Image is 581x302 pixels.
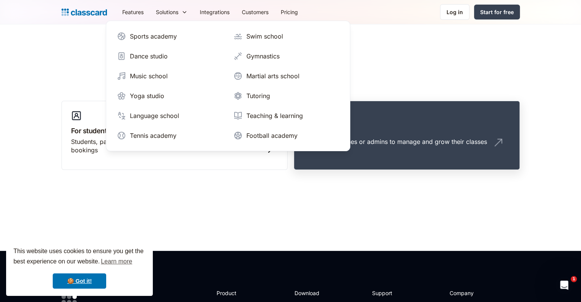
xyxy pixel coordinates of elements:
a: Logo [61,7,107,18]
a: Dance studio [114,48,226,64]
div: Solutions [150,3,194,21]
a: Music school [114,68,226,84]
span: 1 [571,276,577,282]
a: Integrations [194,3,236,21]
div: Yoga studio [130,91,164,100]
div: cookieconsent [6,239,153,296]
a: learn more about cookies [100,256,133,267]
h2: Support [372,289,403,297]
h2: Download [294,289,325,297]
div: Martial arts school [246,71,299,81]
div: Log in [447,8,463,16]
h3: For staff [303,126,510,136]
a: Tutoring [230,88,342,103]
a: Sports academy [114,29,226,44]
div: Teachers, coaches or admins to manage and grow their classes [303,137,487,146]
a: Features [116,3,150,21]
a: Gymnastics [230,48,342,64]
a: Tennis academy [114,128,226,143]
a: Pricing [275,3,304,21]
a: For studentsStudents, parents or guardians to view their profile and manage bookings [61,101,288,170]
nav: Solutions [106,21,350,151]
a: Language school [114,108,226,123]
a: Log in [440,4,469,20]
div: Swim school [246,32,283,41]
a: dismiss cookie message [53,273,106,289]
div: Students, parents or guardians to view their profile and manage bookings [71,137,263,155]
div: Language school [130,111,179,120]
div: Solutions [156,8,178,16]
div: Tennis academy [130,131,176,140]
a: Teaching & learning [230,108,342,123]
a: For staffTeachers, coaches or admins to manage and grow their classes [294,101,520,170]
div: Sports academy [130,32,177,41]
iframe: Intercom live chat [555,276,573,294]
div: Dance studio [130,52,168,61]
div: Tutoring [246,91,270,100]
a: Football academy [230,128,342,143]
h2: Company [450,289,500,297]
div: Teaching & learning [246,111,303,120]
a: Swim school [230,29,342,44]
a: Customers [236,3,275,21]
h2: Product [217,289,257,297]
span: This website uses cookies to ensure you get the best experience on our website. [13,247,146,267]
div: Music school [130,71,168,81]
div: Start for free [480,8,514,16]
div: Football academy [246,131,298,140]
div: Gymnastics [246,52,280,61]
h3: For students [71,126,278,136]
a: Martial arts school [230,68,342,84]
a: Start for free [474,5,520,19]
a: Yoga studio [114,88,226,103]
